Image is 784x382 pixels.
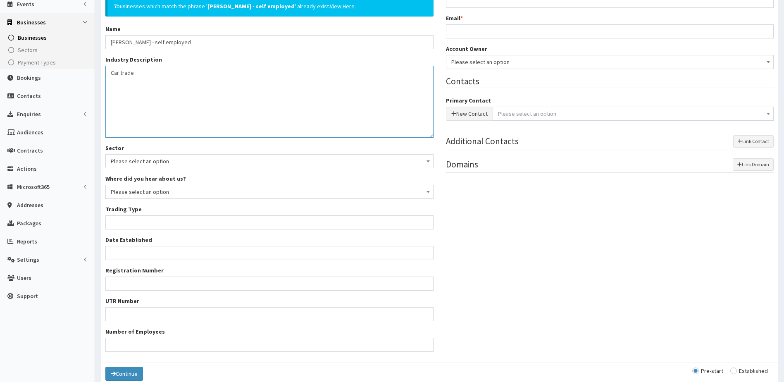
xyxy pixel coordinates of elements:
span: Support [17,292,38,300]
b: 7 [114,2,117,10]
legend: Contacts [446,75,774,88]
span: Payment Types [18,59,56,66]
a: View Here [330,2,355,10]
legend: Additional Contacts [446,135,774,150]
button: Continue [105,367,143,381]
label: Sector [105,144,124,152]
span: Please select an option [451,56,769,68]
span: Audiences [17,129,43,136]
span: Addresses [17,201,43,209]
a: Sectors [2,44,95,56]
label: Primary Contact [446,96,491,105]
span: Please select an option [111,186,428,198]
label: Pre-start [692,368,723,374]
span: Microsoft365 [17,183,50,191]
span: Please select an option [498,110,556,117]
span: Enquiries [17,110,41,118]
a: Businesses [2,31,95,44]
label: Name [105,25,121,33]
span: Businesses [17,19,46,26]
button: Link Domain [733,158,774,171]
label: Where did you hear about us? [105,174,186,183]
span: Packages [17,220,41,227]
button: Link Contact [733,135,774,148]
label: Number of Employees [105,327,165,336]
a: Payment Types [2,56,95,69]
span: Actions [17,165,37,172]
span: Please select an option [105,185,434,199]
span: Contracts [17,147,43,154]
span: Businesses [18,34,47,41]
label: Date Established [105,236,152,244]
label: Established [730,368,768,374]
span: Reports [17,238,37,245]
span: Bookings [17,74,41,81]
label: Registration Number [105,266,164,275]
label: UTR Number [105,297,139,305]
span: Sectors [18,46,38,54]
legend: Domains [446,158,774,173]
label: Industry Description [105,55,162,64]
span: Users [17,274,31,282]
button: New Contact [446,107,493,121]
label: Email [446,14,463,22]
span: Please select an option [446,55,774,69]
span: Events [17,0,34,8]
label: Trading Type [105,205,142,213]
span: Settings [17,256,39,263]
label: Account Owner [446,45,487,53]
b: [PERSON_NAME] - self employed [207,2,295,10]
span: Please select an option [105,154,434,168]
span: Contacts [17,92,41,100]
span: Please select an option [111,155,428,167]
